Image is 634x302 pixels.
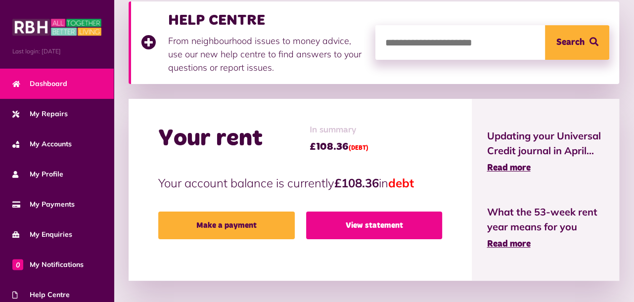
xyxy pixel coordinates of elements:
button: Search [545,25,609,60]
p: From neighbourhood issues to money advice, use our new help centre to find answers to your questi... [168,34,365,74]
span: debt [388,175,414,190]
a: Make a payment [158,212,295,239]
a: Updating your Universal Credit journal in April... Read more [487,129,604,175]
span: Updating your Universal Credit journal in April... [487,129,604,158]
span: Help Centre [12,290,70,300]
span: My Accounts [12,139,72,149]
span: Read more [487,240,530,249]
span: Dashboard [12,79,67,89]
a: View statement [306,212,443,239]
span: My Repairs [12,109,68,119]
span: My Enquiries [12,229,72,240]
span: £108.36 [310,139,368,154]
span: Last login: [DATE] [12,47,101,56]
h2: Your rent [158,125,263,153]
span: 0 [12,259,23,270]
span: Search [556,25,585,60]
a: What the 53-week rent year means for you Read more [487,205,604,251]
strong: £108.36 [334,175,379,190]
p: Your account balance is currently in [158,174,442,192]
span: In summary [310,124,368,137]
h3: HELP CENTRE [168,11,365,29]
span: What the 53-week rent year means for you [487,205,604,234]
span: My Notifications [12,259,84,270]
span: (DEBT) [349,145,368,151]
span: My Profile [12,169,63,179]
img: MyRBH [12,17,101,37]
span: Read more [487,164,530,173]
span: My Payments [12,199,75,210]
